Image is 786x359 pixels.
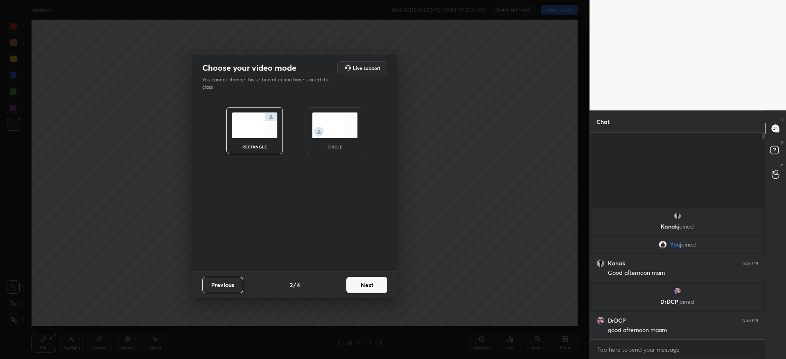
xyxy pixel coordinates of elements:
[680,241,696,248] span: joined
[202,63,296,73] h2: Choose your video mode
[670,241,680,248] span: You
[608,317,626,324] h6: DrDCP
[590,207,765,339] div: grid
[238,145,271,149] div: rectangle
[312,112,358,138] img: circleScreenIcon.acc0effb.svg
[781,140,784,146] p: D
[290,280,293,289] h4: 2
[202,76,335,91] p: You cannot change this setting after you have started the class
[742,261,758,266] div: 12:29 PM
[673,287,682,295] img: b3a95a5546134ed09af10c7c8539e58d.jpg
[659,240,667,249] img: 39815340dd53425cbc7980211086e2fd.jpg
[596,259,605,267] img: 106d462cb373443787780159a82714a2.jpg
[678,298,694,305] span: joined
[294,280,296,289] h4: /
[297,280,300,289] h4: 4
[597,223,758,230] p: Kanak
[608,326,758,334] div: good afternoon maam
[781,117,784,123] p: T
[780,163,784,169] p: G
[673,212,682,220] img: 106d462cb373443787780159a82714a2.jpg
[597,298,758,305] p: DrDCP
[608,269,758,277] div: Good afternoon mam
[590,111,616,132] p: Chat
[353,65,380,70] h5: Live support
[742,318,758,323] div: 12:30 PM
[318,145,351,149] div: circle
[232,112,278,138] img: normalScreenIcon.ae25ed63.svg
[202,277,243,293] button: Previous
[596,316,605,325] img: b3a95a5546134ed09af10c7c8539e58d.jpg
[346,277,387,293] button: Next
[678,222,694,230] span: joined
[608,260,625,267] h6: Kanak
